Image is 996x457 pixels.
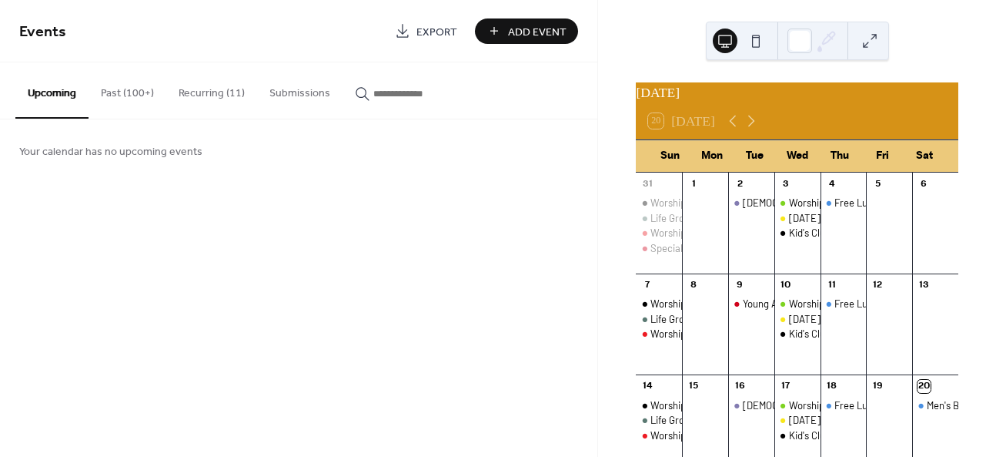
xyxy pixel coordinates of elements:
div: 20 [917,380,931,393]
div: Life Group [DEMOGRAPHIC_DATA] Study [650,211,826,225]
div: 11 [825,279,838,292]
div: 18 [825,380,838,393]
div: 5 [871,177,884,190]
div: Worship Team Practice [789,398,891,412]
div: Worship Service [650,226,721,240]
div: Worship Team Practice [789,297,891,311]
div: Special Called Business Meeting [650,241,790,255]
div: Worship Service [650,327,721,341]
div: Life Group Bible Study [636,312,682,326]
div: Life Group Bible Study [636,413,682,427]
button: Add Event [475,18,578,44]
div: Worship Team Practice [774,398,821,412]
div: Worship Service [636,327,682,341]
div: 19 [871,380,884,393]
div: Free Lunch! [821,196,867,210]
div: 6 [917,177,931,190]
div: Worship Team Practice [774,297,821,311]
button: Upcoming [15,62,89,119]
span: Your calendar has no upcoming events [19,144,202,160]
div: Sat [904,140,946,172]
div: Worship Team Practice [774,196,821,210]
div: Kid's Club (Bible Ninja Kids) [774,428,821,442]
div: Worship Team Practice [789,196,891,210]
div: Ladies Crafts [728,398,774,412]
div: Kid's Club ([DEMOGRAPHIC_DATA] Ninja Kids) [789,327,984,341]
div: Mon [691,140,734,172]
div: 17 [779,380,792,393]
div: 8 [687,279,700,292]
div: Worship Service [650,428,721,442]
div: Wednesday Night Bible Study/Meal [774,413,821,427]
div: Sun [648,140,690,172]
div: 31 [641,177,654,190]
div: Ladies Crafts [728,196,774,210]
div: Kid's Club (Bible Ninja Kids) [774,327,821,341]
div: 1 [687,177,700,190]
div: 14 [641,380,654,393]
div: 10 [779,279,792,292]
span: Export [416,24,457,40]
div: Life Group [DEMOGRAPHIC_DATA] Study [650,413,826,427]
div: Young At Heart Senior (50+) Fellowship Meal [743,297,933,311]
div: Thu [818,140,861,172]
div: [DEMOGRAPHIC_DATA] Crafts [743,398,874,412]
div: Free Lunch! [834,398,887,412]
div: 7 [641,279,654,292]
span: Events [19,17,66,47]
div: 15 [687,380,700,393]
button: Submissions [257,62,343,117]
div: Wednesday Night Bible Study/Meal [774,312,821,326]
span: Add Event [508,24,567,40]
div: 13 [917,279,931,292]
div: Worship Team Practice [650,196,753,210]
div: Free Lunch! [834,297,887,311]
div: Fri [861,140,904,172]
div: Worship Team Practice [650,398,753,412]
div: Young At Heart Senior (50+) Fellowship Meal [728,297,774,311]
div: Free Lunch! [821,297,867,311]
div: Life Group Bible Study [636,211,682,225]
div: Worship Team Practice [636,297,682,311]
div: 16 [734,380,747,393]
div: [DEMOGRAPHIC_DATA] Crafts [743,196,874,210]
div: Worship Service [636,226,682,240]
div: Kid's Club ([DEMOGRAPHIC_DATA] Ninja Kids) [789,428,984,442]
div: [DATE] [636,82,958,102]
div: 9 [734,279,747,292]
div: Wednesday Night Bible Study/Meal [774,211,821,225]
div: Wed [776,140,818,172]
div: Worship Team Practice [650,297,753,311]
div: Kid's Club (Bible Ninja Kids) [774,226,821,240]
button: Past (100+) [89,62,166,117]
div: Special Called Business Meeting [636,241,682,255]
div: Free Lunch! [834,196,887,210]
a: Export [383,18,469,44]
div: Life Group [DEMOGRAPHIC_DATA] Study [650,312,826,326]
div: Tue [734,140,776,172]
div: Worship Service [636,428,682,442]
div: Free Lunch! [821,398,867,412]
div: 3 [779,177,792,190]
button: Recurring (11) [166,62,257,117]
div: 4 [825,177,838,190]
div: 2 [734,177,747,190]
div: 12 [871,279,884,292]
div: Men's Breakfast [912,398,958,412]
div: Worship Team Practice [636,196,682,210]
div: Worship Team Practice [636,398,682,412]
div: Kid's Club ([DEMOGRAPHIC_DATA] Ninja Kids) [789,226,984,240]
